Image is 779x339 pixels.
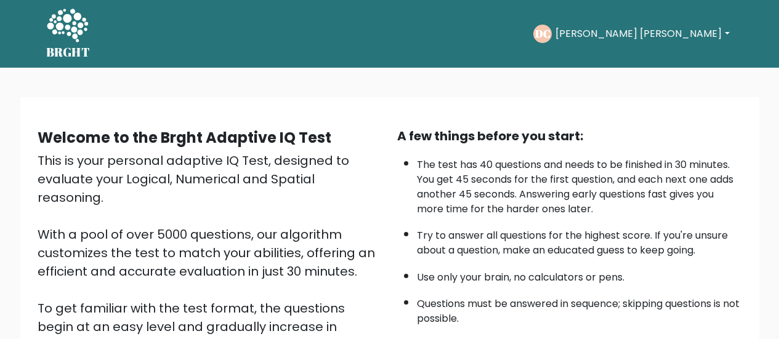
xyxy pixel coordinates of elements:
h5: BRGHT [46,45,91,60]
b: Welcome to the Brght Adaptive IQ Test [38,127,331,148]
li: Questions must be answered in sequence; skipping questions is not possible. [417,290,742,326]
li: The test has 40 questions and needs to be finished in 30 minutes. You get 45 seconds for the firs... [417,151,742,217]
div: A few things before you start: [397,127,742,145]
li: Try to answer all questions for the highest score. If you're unsure about a question, make an edu... [417,222,742,258]
li: Use only your brain, no calculators or pens. [417,264,742,285]
text: DC [535,26,551,41]
a: BRGHT [46,5,91,63]
button: [PERSON_NAME] [PERSON_NAME] [552,26,733,42]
